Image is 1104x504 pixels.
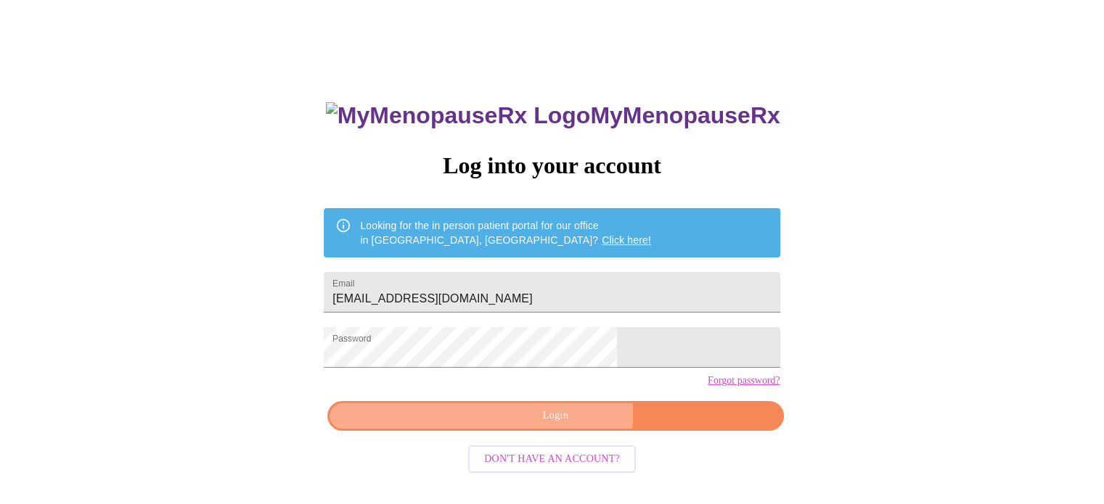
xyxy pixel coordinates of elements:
a: Don't have an account? [465,451,639,463]
span: Login [344,407,766,425]
div: Looking for the in person patient portal for our office in [GEOGRAPHIC_DATA], [GEOGRAPHIC_DATA]? [360,212,651,253]
button: Don't have an account? [468,445,636,474]
button: Login [327,401,783,431]
h3: Log into your account [324,152,780,179]
h3: MyMenopauseRx [326,102,780,129]
img: MyMenopauseRx Logo [326,102,590,129]
span: Don't have an account? [484,450,620,468]
a: Click here! [602,234,651,246]
a: Forgot password? [708,375,780,387]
